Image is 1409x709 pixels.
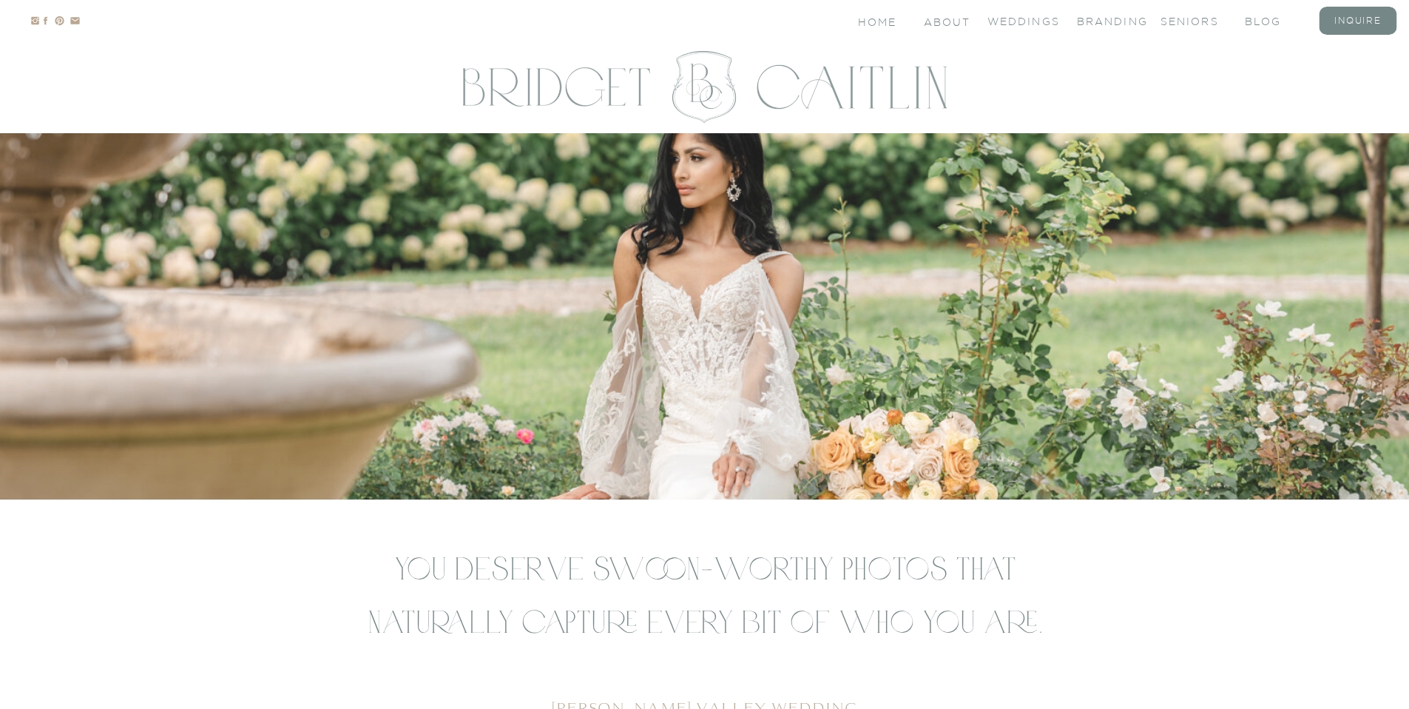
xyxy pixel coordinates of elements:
[1160,14,1220,27] a: seniors
[1077,14,1136,27] a: branding
[987,14,1047,27] a: Weddings
[365,541,1046,638] h2: You deserve swoon-worthy photos that naturally capture every bit of who you are.
[858,15,899,27] a: Home
[924,15,968,27] a: About
[1328,14,1388,27] a: inquire
[1245,14,1304,27] a: blog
